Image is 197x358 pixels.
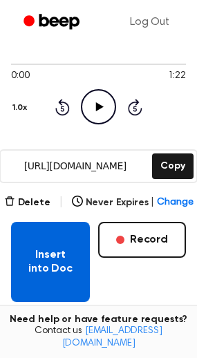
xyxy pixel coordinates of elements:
span: Change [157,196,193,210]
button: Record [98,222,186,258]
button: 1.0x [11,96,32,120]
button: Never Expires|Change [72,196,194,210]
button: Delete [4,196,50,210]
a: [EMAIL_ADDRESS][DOMAIN_NAME] [62,326,162,348]
span: 1:22 [168,69,186,84]
span: | [59,194,64,211]
span: Contact us [8,326,189,350]
span: 0:00 [11,69,29,84]
button: Insert into Doc [11,222,90,302]
a: Beep [14,9,92,36]
button: Copy [152,153,193,179]
span: | [151,196,154,210]
a: Log Out [116,6,183,39]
